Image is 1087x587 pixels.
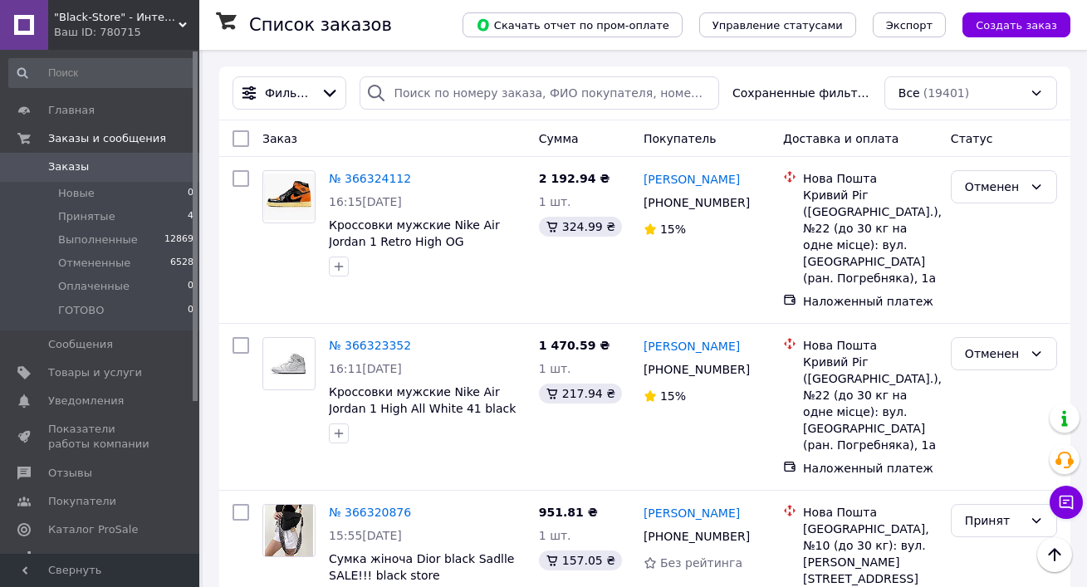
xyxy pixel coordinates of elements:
[962,12,1070,37] button: Создать заказ
[249,15,392,35] h1: Список заказов
[58,232,138,247] span: Выполненные
[8,58,195,88] input: Поиск
[644,530,750,543] span: [PHONE_NUMBER]
[644,505,740,521] a: [PERSON_NAME]
[58,303,105,318] span: ГОТОВО
[329,529,402,542] span: 15:55[DATE]
[539,339,610,352] span: 1 470.59 ₴
[329,385,516,432] a: Кроссовки мужские Nike Air Jordan 1 High All White 41 black store
[951,132,993,145] span: Статус
[48,550,110,565] span: Аналитика
[976,19,1057,32] span: Создать заказ
[539,384,622,404] div: 217.94 ₴
[329,552,514,582] a: Сумка жіноча Dior black Sadlle SALE!!! black store
[329,218,500,265] a: Кроссовки мужские Nike Air Jordan 1 Retro High OG "Black/Orange" black store
[539,195,571,208] span: 1 шт.
[48,337,113,352] span: Сообщения
[898,85,920,101] span: Все
[803,187,938,286] div: Кривий Ріг ([GEOGRAPHIC_DATA].), №22 (до 30 кг на одне місце): вул. [GEOGRAPHIC_DATA] (ран. Погре...
[644,132,717,145] span: Покупатель
[188,303,193,318] span: 0
[48,394,124,408] span: Уведомления
[170,256,193,271] span: 6528
[660,556,742,570] span: Без рейтинга
[329,172,411,185] a: № 366324112
[803,504,938,521] div: Нова Пошта
[262,132,297,145] span: Заказ
[262,504,316,557] a: Фото товару
[539,506,598,519] span: 951.81 ₴
[265,505,314,556] img: Фото товару
[965,178,1023,196] div: Отменен
[265,85,314,101] span: Фильтры
[48,466,92,481] span: Отзывы
[803,293,938,310] div: Наложенный платеж
[732,85,871,101] span: Сохраненные фильтры:
[188,279,193,294] span: 0
[476,17,669,32] span: Скачать отчет по пром-оплате
[263,174,315,219] img: Фото товару
[48,103,95,118] span: Главная
[48,422,154,452] span: Показатели работы компании
[539,132,579,145] span: Сумма
[644,338,740,355] a: [PERSON_NAME]
[48,131,166,146] span: Заказы и сообщения
[329,362,402,375] span: 16:11[DATE]
[360,76,718,110] input: Поиск по номеру заказа, ФИО покупателя, номеру телефона, Email, номеру накладной
[803,460,938,477] div: Наложенный платеж
[965,511,1023,530] div: Принят
[164,232,193,247] span: 12869
[329,195,402,208] span: 16:15[DATE]
[539,362,571,375] span: 1 шт.
[329,506,411,519] a: № 366320876
[803,170,938,187] div: Нова Пошта
[946,17,1070,31] a: Создать заказ
[54,10,179,25] span: "Black-Store" - Интернет-магазин
[644,363,750,376] span: [PHONE_NUMBER]
[803,521,938,587] div: [GEOGRAPHIC_DATA], №10 (до 30 кг): вул. [PERSON_NAME][STREET_ADDRESS]
[48,494,116,509] span: Покупатели
[660,223,686,236] span: 15%
[539,217,622,237] div: 324.99 ₴
[965,345,1023,363] div: Отменен
[539,550,622,570] div: 157.05 ₴
[923,86,969,100] span: (19401)
[270,338,309,389] img: Фото товару
[873,12,946,37] button: Экспорт
[803,354,938,453] div: Кривий Ріг ([GEOGRAPHIC_DATA].), №22 (до 30 кг на одне місце): вул. [GEOGRAPHIC_DATA] (ран. Погре...
[783,132,898,145] span: Доставка и оплата
[188,209,193,224] span: 4
[644,171,740,188] a: [PERSON_NAME]
[58,279,130,294] span: Оплаченные
[463,12,683,37] button: Скачать отчет по пром-оплате
[329,339,411,352] a: № 366323352
[262,337,316,390] a: Фото товару
[48,365,142,380] span: Товары и услуги
[660,389,686,403] span: 15%
[803,337,938,354] div: Нова Пошта
[188,186,193,201] span: 0
[712,19,843,32] span: Управление статусами
[699,12,856,37] button: Управление статусами
[58,256,130,271] span: Отмененные
[54,25,199,40] div: Ваш ID: 780715
[1037,537,1072,572] button: Наверх
[644,196,750,209] span: [PHONE_NUMBER]
[539,529,571,542] span: 1 шт.
[48,522,138,537] span: Каталог ProSale
[1050,486,1083,519] button: Чат с покупателем
[48,159,89,174] span: Заказы
[58,186,95,201] span: Новые
[886,19,933,32] span: Экспорт
[262,170,316,223] a: Фото товару
[58,209,115,224] span: Принятые
[539,172,610,185] span: 2 192.94 ₴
